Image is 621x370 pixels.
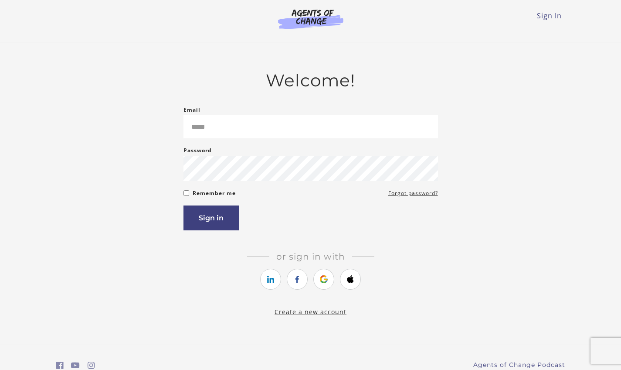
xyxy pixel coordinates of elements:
a: https://courses.thinkific.com/users/auth/google?ss%5Breferral%5D=&ss%5Buser_return_to%5D=&ss%5Bvi... [313,269,334,290]
a: Sign In [537,11,562,21]
label: Email [183,105,200,115]
a: https://courses.thinkific.com/users/auth/facebook?ss%5Breferral%5D=&ss%5Buser_return_to%5D=&ss%5B... [287,269,308,290]
label: Remember me [193,188,236,199]
i: https://www.facebook.com/groups/aswbtestprep (Open in a new window) [56,361,64,370]
i: https://www.youtube.com/c/AgentsofChangeTestPrepbyMeaganMitchell (Open in a new window) [71,361,80,370]
a: Forgot password? [388,188,438,199]
img: Agents of Change Logo [269,9,353,29]
a: https://courses.thinkific.com/users/auth/apple?ss%5Breferral%5D=&ss%5Buser_return_to%5D=&ss%5Bvis... [340,269,361,290]
a: Agents of Change Podcast [473,360,565,370]
label: Password [183,145,212,156]
a: Create a new account [275,308,346,316]
h2: Welcome! [183,70,438,91]
i: https://www.instagram.com/agentsofchangeprep/ (Open in a new window) [88,361,95,370]
button: Sign in [183,206,239,230]
a: https://courses.thinkific.com/users/auth/linkedin?ss%5Breferral%5D=&ss%5Buser_return_to%5D=&ss%5B... [260,269,281,290]
span: Or sign in with [269,251,352,262]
